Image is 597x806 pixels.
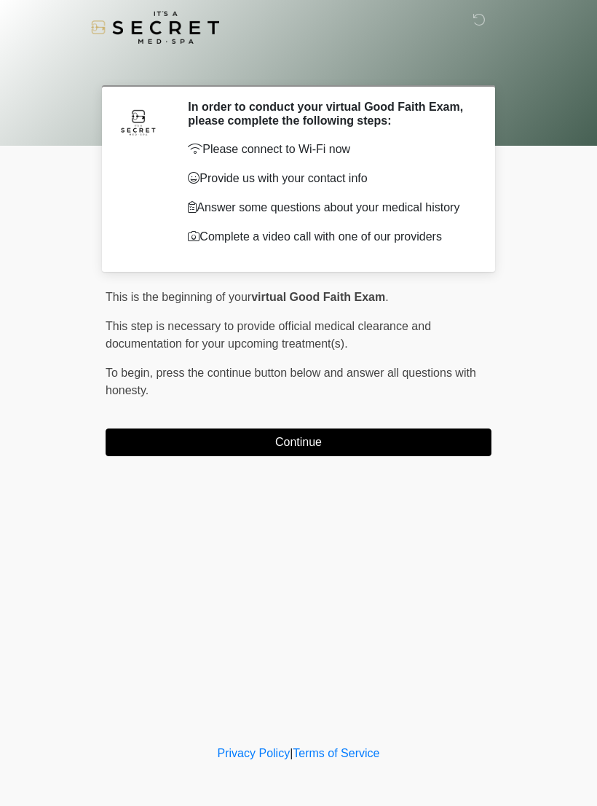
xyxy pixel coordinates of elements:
[91,11,219,44] img: It's A Secret Med Spa Logo
[95,52,502,79] h1: ‎ ‎
[106,320,431,350] span: This step is necessary to provide official medical clearance and documentation for your upcoming ...
[106,429,491,456] button: Continue
[188,170,470,187] p: Provide us with your contact info
[106,291,251,303] span: This is the beginning of your
[385,291,388,303] span: .
[106,367,156,379] span: To begin,
[218,747,290,759] a: Privacy Policy
[106,367,476,396] span: press the continue button below and answer all questions with honesty.
[188,199,470,216] p: Answer some questions about your medical history
[290,747,293,759] a: |
[116,100,160,144] img: Agent Avatar
[188,100,470,128] h2: In order to conduct your virtual Good Faith Exam, please complete the following steps:
[293,747,379,759] a: Terms of Service
[188,228,470,246] p: Complete a video call with one of our providers
[251,291,385,303] strong: virtual Good Faith Exam
[188,141,470,158] p: Please connect to Wi-Fi now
